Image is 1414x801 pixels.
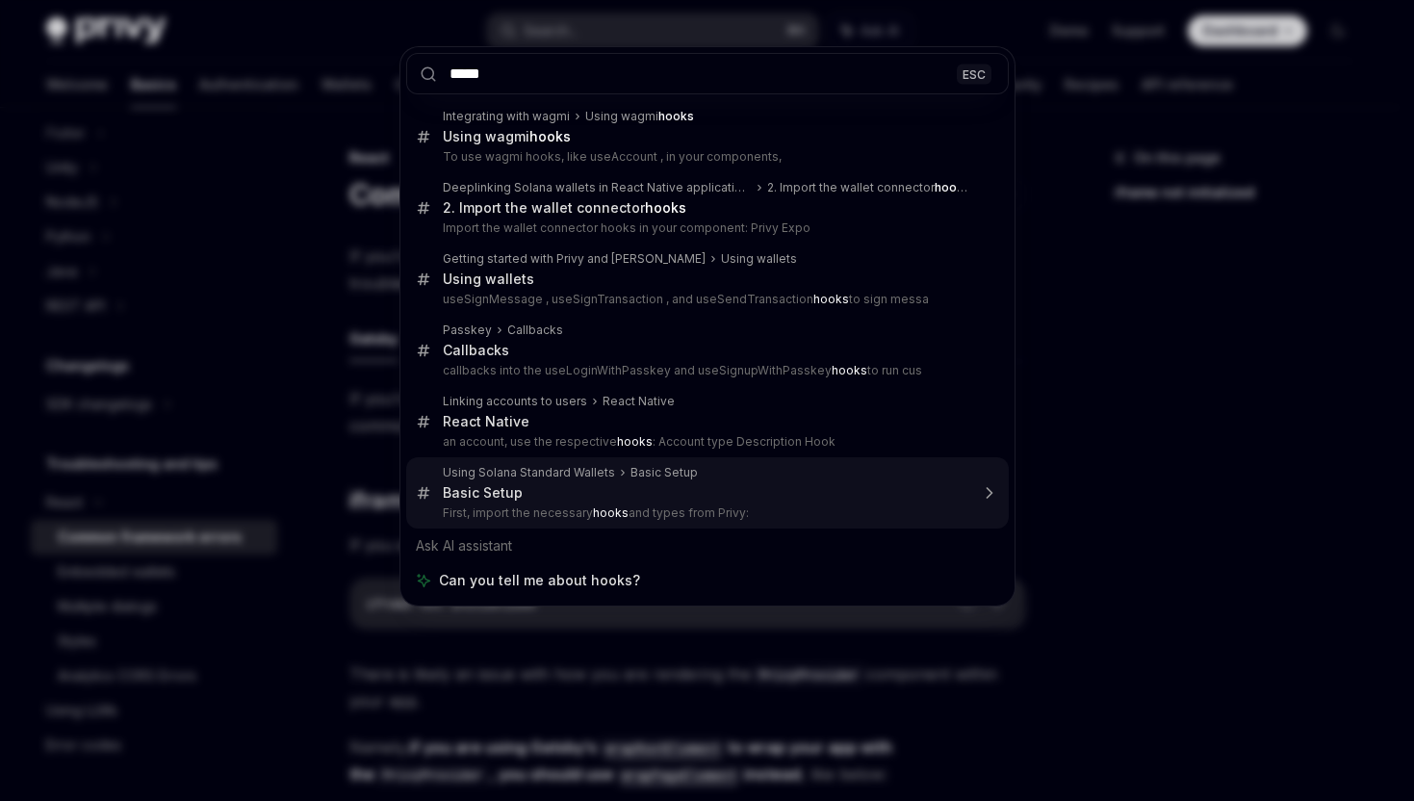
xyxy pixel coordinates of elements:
div: Using wagmi [585,109,694,124]
div: Basic Setup [630,465,698,480]
b: hooks [813,292,849,306]
div: 2. Import the wallet connector [767,180,968,195]
p: To use wagmi hooks, like useAccount , in your components, [443,149,968,165]
b: hooks [529,128,571,144]
span: Can you tell me about hooks? [439,571,640,590]
b: hooks [935,180,970,194]
div: Using wagmi [443,128,571,145]
p: an account, use the respective : Account type Description Hook [443,434,968,450]
div: Deeplinking Solana wallets in React Native applications [443,180,752,195]
b: hooks [593,505,629,520]
b: hooks [645,199,686,216]
div: 2. Import the wallet connector [443,199,686,217]
p: Import the wallet connector hooks in your component: Privy Expo [443,220,968,236]
div: Getting started with Privy and [PERSON_NAME] [443,251,706,267]
div: Callbacks [507,323,563,338]
div: Using Solana Standard Wallets [443,465,615,480]
div: Callbacks [443,342,509,359]
div: Ask AI assistant [406,529,1009,563]
b: hooks [832,363,867,377]
div: Using wallets [443,271,534,288]
b: hooks [617,434,653,449]
div: Using wallets [721,251,797,267]
div: React Native [443,413,529,430]
div: Basic Setup [443,484,523,502]
div: Passkey [443,323,492,338]
p: callbacks into the useLoginWithPasskey and useSignupWithPasskey to run cus [443,363,968,378]
p: First, import the necessary and types from Privy: [443,505,968,521]
div: React Native [603,394,675,409]
p: useSignMessage , useSignTransaction , and useSendTransaction to sign messa [443,292,968,307]
b: hooks [658,109,694,123]
div: ESC [957,64,991,84]
div: Linking accounts to users [443,394,587,409]
div: Integrating with wagmi [443,109,570,124]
